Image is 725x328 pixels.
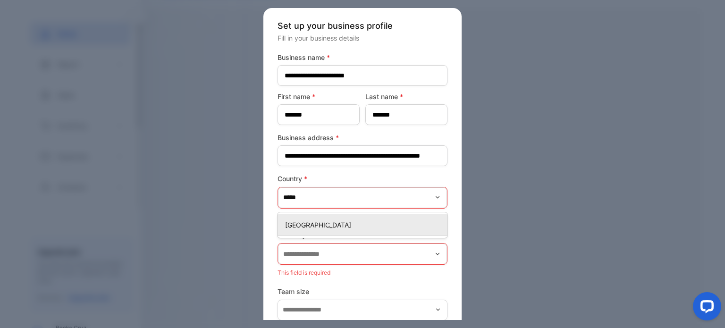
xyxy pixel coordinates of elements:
label: Business address [278,133,447,143]
p: [GEOGRAPHIC_DATA] [285,220,444,230]
label: Team size [278,286,447,296]
p: This field is required [278,210,447,223]
label: Business name [278,52,447,62]
p: Set up your business profile [278,19,447,32]
label: First name [278,92,360,101]
p: This field is required [278,267,447,279]
p: Fill in your business details [278,33,447,43]
iframe: LiveChat chat widget [685,288,725,328]
label: Last name [365,92,447,101]
label: Country [278,174,447,184]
